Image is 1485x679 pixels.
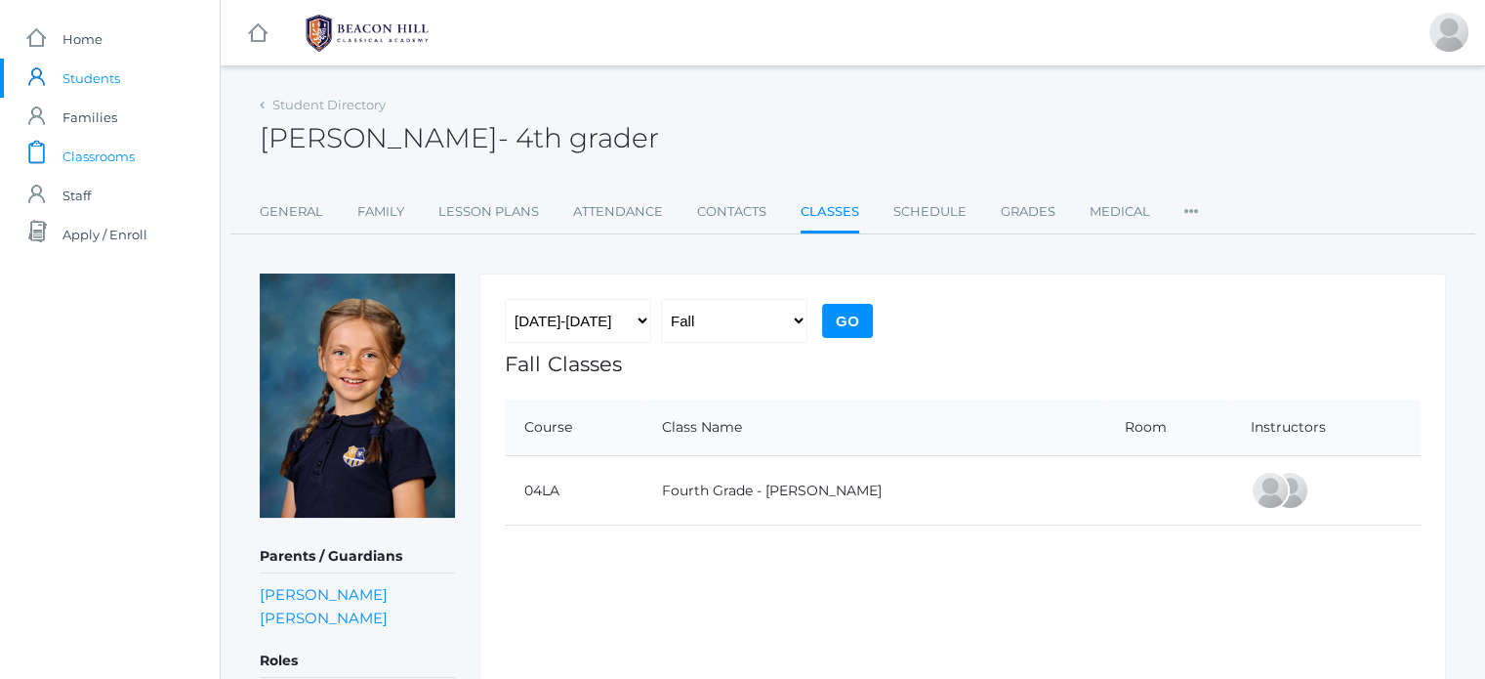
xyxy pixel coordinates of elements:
th: Instructors [1231,400,1421,456]
a: Lesson Plans [438,192,539,232]
img: BHCALogos-05-308ed15e86a5a0abce9b8dd61676a3503ac9727e845dece92d48e8588c001991.png [294,9,440,58]
a: Student Directory [272,97,386,112]
span: Apply / Enroll [62,215,147,254]
span: Students [62,59,120,98]
div: Lydia Chaffin [1251,471,1290,510]
h2: [PERSON_NAME] [260,123,659,153]
td: 04LA [505,456,642,526]
div: Heather Porter [1270,471,1309,510]
a: Schedule [893,192,967,232]
a: Fourth Grade - [PERSON_NAME] [662,482,882,499]
a: Contacts [697,192,766,232]
span: - 4th grader [498,121,659,154]
span: Classrooms [62,137,135,176]
a: [PERSON_NAME] [260,585,388,604]
span: Staff [62,176,91,215]
a: Grades [1001,192,1055,232]
a: Classes [801,192,859,234]
a: Attendance [573,192,663,232]
th: Class Name [642,400,1106,456]
a: Medical [1090,192,1150,232]
input: Go [822,304,873,338]
div: Alison Little [1429,13,1468,52]
a: [PERSON_NAME] [260,609,388,627]
h5: Roles [260,645,455,678]
a: General [260,192,323,232]
a: Family [357,192,404,232]
img: Savannah Little [260,274,455,518]
h1: Fall Classes [505,353,1421,375]
th: Course [505,400,642,456]
span: Home [62,20,103,59]
span: Families [62,98,117,137]
th: Room [1105,400,1231,456]
h5: Parents / Guardians [260,540,455,573]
